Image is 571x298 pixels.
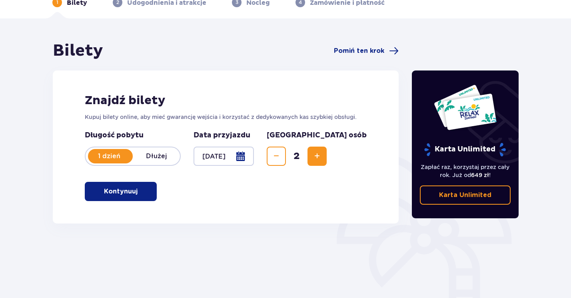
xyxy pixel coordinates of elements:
p: [GEOGRAPHIC_DATA] osób [267,131,367,140]
button: Increase [307,147,327,166]
a: Pomiń ten krok [334,46,399,56]
button: Decrease [267,147,286,166]
p: Data przyjazdu [194,131,250,140]
a: Karta Unlimited [420,185,511,205]
p: Dłużej [133,152,180,161]
h2: Znajdź bilety [85,93,367,108]
p: Karta Unlimited [423,143,507,157]
p: Długość pobytu [85,131,181,140]
p: Zapłać raz, korzystaj przez cały rok. Już od ! [420,163,511,179]
p: 1 dzień [86,152,133,161]
p: Karta Unlimited [439,191,491,199]
p: Kupuj bilety online, aby mieć gwarancję wejścia i korzystać z dedykowanych kas szybkiej obsługi. [85,113,367,121]
p: Kontynuuj [104,187,138,196]
h1: Bilety [53,41,103,61]
span: 2 [287,150,306,162]
button: Kontynuuj [85,182,157,201]
span: Pomiń ten krok [334,46,384,55]
span: 649 zł [471,172,489,178]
